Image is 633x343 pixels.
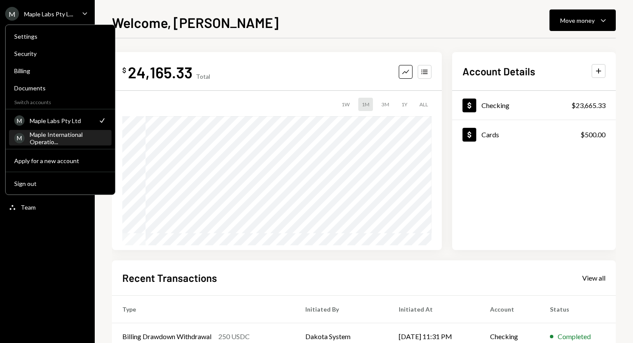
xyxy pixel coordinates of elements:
div: Total [196,73,210,80]
a: Billing [9,63,112,78]
a: Documents [9,80,112,96]
div: M [14,133,25,143]
th: Status [540,295,616,323]
div: View all [582,274,605,282]
div: $ [122,66,126,74]
th: Type [112,295,295,323]
h2: Account Details [462,64,535,78]
a: Security [9,46,112,61]
th: Account [480,295,540,323]
div: Sign out [14,180,106,187]
a: Cards$500.00 [452,120,616,149]
a: View all [582,273,605,282]
div: 1M [358,98,373,111]
h1: Welcome, [PERSON_NAME] [112,14,279,31]
th: Initiated At [388,295,480,323]
div: M [14,115,25,126]
div: Settings [14,33,106,40]
div: Switch accounts [6,97,115,105]
th: Initiated By [295,295,388,323]
div: Maple Labs Pty L... [24,10,73,18]
a: Team [5,199,90,215]
div: M [5,7,19,21]
div: 1Y [398,98,411,111]
div: 3M [378,98,393,111]
div: Billing [14,67,106,74]
div: 1W [338,98,353,111]
div: Documents [14,84,106,92]
h2: Recent Transactions [122,271,217,285]
div: Cards [481,130,499,139]
div: Team [21,204,36,211]
a: Checking$23,665.33 [452,91,616,120]
div: $23,665.33 [571,100,605,111]
div: ALL [416,98,431,111]
a: MMaple International Operatio... [9,130,112,145]
button: Move money [549,9,616,31]
div: Move money [560,16,595,25]
div: $500.00 [580,130,605,140]
button: Sign out [9,176,112,192]
div: Security [14,50,106,57]
div: Maple Labs Pty Ltd [30,117,93,124]
div: 24,165.33 [128,62,192,82]
button: Apply for a new account [9,153,112,169]
div: Maple International Operatio... [30,131,106,145]
a: Settings [9,28,112,44]
div: Completed [558,331,591,342]
div: Billing Drawdown Withdrawal [122,331,211,342]
div: Apply for a new account [14,157,106,164]
div: Checking [481,101,509,109]
div: 250 USDC [218,331,250,342]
